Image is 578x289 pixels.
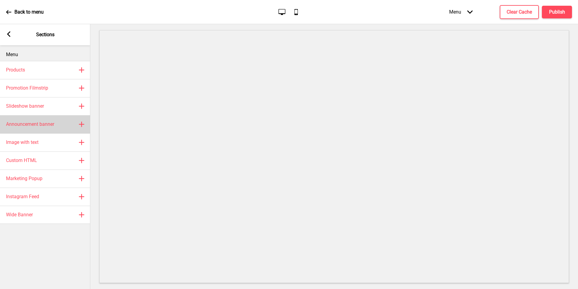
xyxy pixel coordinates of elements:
[6,175,42,182] h4: Marketing Popup
[14,9,44,15] p: Back to menu
[542,6,572,18] button: Publish
[6,121,54,128] h4: Announcement banner
[6,157,37,164] h4: Custom HTML
[6,193,39,200] h4: Instagram Feed
[6,85,48,91] h4: Promotion Filmstrip
[500,5,539,19] button: Clear Cache
[6,211,33,218] h4: Wide Banner
[6,4,44,20] a: Back to menu
[6,103,44,110] h4: Slideshow banner
[6,67,25,73] h4: Products
[507,9,532,15] h4: Clear Cache
[6,139,39,146] h4: Image with text
[6,51,84,58] p: Menu
[443,3,479,21] div: Menu
[36,31,54,38] p: Sections
[549,9,565,15] h4: Publish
